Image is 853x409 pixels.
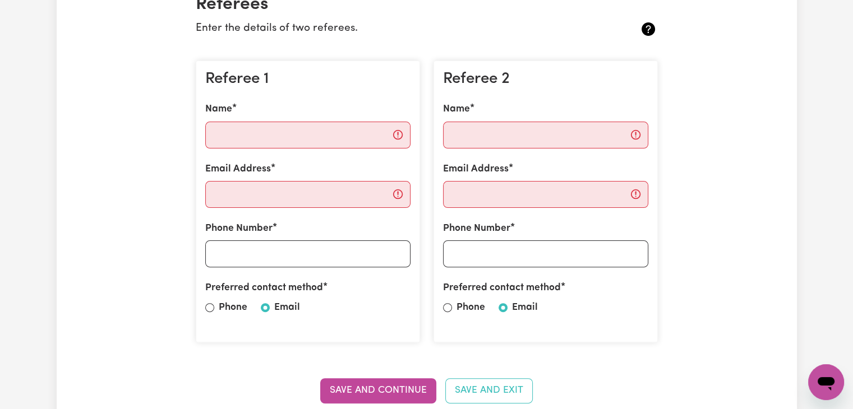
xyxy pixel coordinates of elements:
[443,102,470,117] label: Name
[445,378,533,403] button: Save and Exit
[320,378,436,403] button: Save and Continue
[205,221,273,236] label: Phone Number
[443,281,561,295] label: Preferred contact method
[808,364,844,400] iframe: Button to launch messaging window
[219,300,247,315] label: Phone
[443,162,509,176] label: Email Address
[196,21,581,37] p: Enter the details of two referees.
[512,300,538,315] label: Email
[443,70,648,89] h3: Referee 2
[274,300,300,315] label: Email
[205,102,232,117] label: Name
[205,281,323,295] label: Preferred contact method
[443,221,510,236] label: Phone Number
[205,70,411,89] h3: Referee 1
[205,162,271,176] label: Email Address
[457,300,485,315] label: Phone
